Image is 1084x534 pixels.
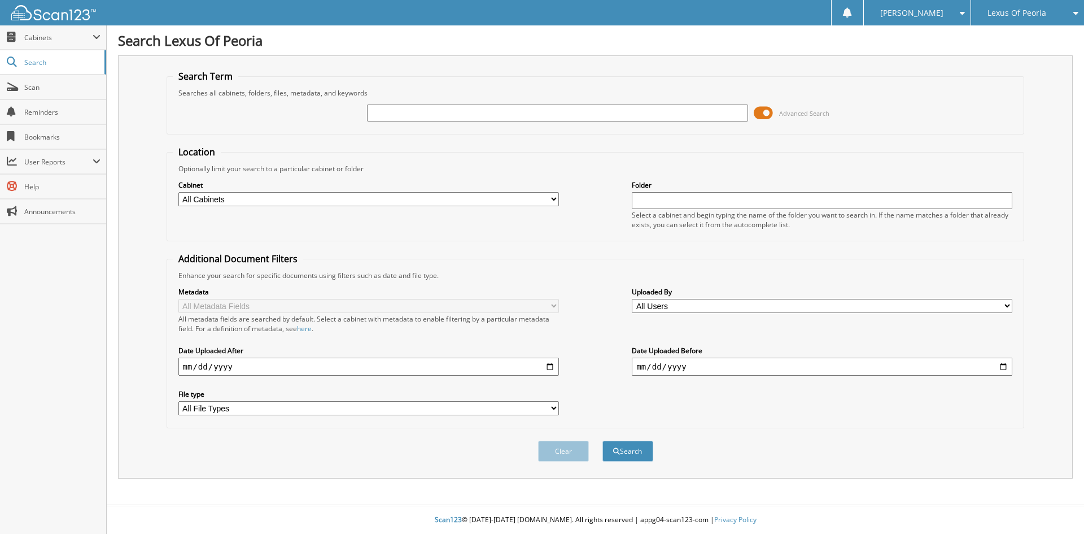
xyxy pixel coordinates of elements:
span: Lexus Of Peoria [987,10,1046,16]
label: Cabinet [178,180,559,190]
span: Bookmarks [24,132,100,142]
button: Clear [538,441,589,462]
div: Select a cabinet and begin typing the name of the folder you want to search in. If the name match... [632,210,1012,229]
span: Announcements [24,207,100,216]
label: Uploaded By [632,287,1012,297]
a: Privacy Policy [714,515,757,524]
img: scan123-logo-white.svg [11,5,96,20]
label: Metadata [178,287,559,297]
span: Cabinets [24,33,93,42]
input: end [632,358,1012,376]
h1: Search Lexus Of Peoria [118,31,1073,50]
div: Enhance your search for specific documents using filters such as date and file type. [173,271,1019,280]
a: here [297,324,312,333]
legend: Search Term [173,70,238,83]
div: Optionally limit your search to a particular cabinet or folder [173,164,1019,173]
span: Reminders [24,107,100,117]
span: Advanced Search [779,109,829,118]
div: All metadata fields are searched by default. Select a cabinet with metadata to enable filtering b... [178,314,559,333]
div: © [DATE]-[DATE] [DOMAIN_NAME]. All rights reserved | appg04-scan123-com | [107,506,1084,534]
label: File type [178,389,559,399]
span: Help [24,182,100,192]
div: Searches all cabinets, folders, files, metadata, and keywords [173,88,1019,98]
span: Scan [24,83,100,92]
label: Date Uploaded After [178,346,559,355]
label: Date Uploaded Before [632,346,1012,355]
button: Search [602,441,653,462]
iframe: Chat Widget [1028,480,1084,534]
span: [PERSON_NAME] [880,10,943,16]
span: User Reports [24,157,93,167]
span: Search [24,58,99,67]
span: Scan123 [435,515,462,524]
legend: Additional Document Filters [173,253,303,265]
label: Folder [632,180,1012,190]
legend: Location [173,146,221,158]
input: start [178,358,559,376]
